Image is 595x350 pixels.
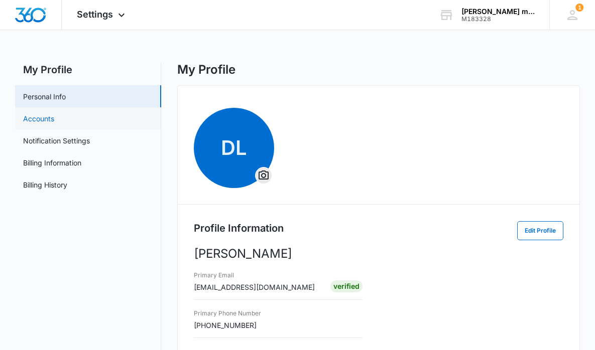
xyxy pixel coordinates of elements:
[194,271,315,280] h3: Primary Email
[23,135,90,146] a: Notification Settings
[194,245,564,263] p: [PERSON_NAME]
[194,108,274,188] span: DLOverflow Menu
[194,283,315,291] span: [EMAIL_ADDRESS][DOMAIN_NAME]
[575,4,583,12] span: 1
[15,62,161,77] h2: My Profile
[23,180,67,190] a: Billing History
[575,4,583,12] div: notifications count
[23,113,54,124] a: Accounts
[23,91,66,102] a: Personal Info
[194,221,284,236] h2: Profile Information
[194,108,274,188] span: DL
[177,62,235,77] h1: My Profile
[461,16,535,23] div: account id
[517,221,563,240] button: Edit Profile
[330,280,363,292] div: Verified
[23,157,81,168] a: Billing Information
[256,167,272,184] button: Overflow Menu
[77,9,113,20] span: Settings
[461,8,535,16] div: account name
[194,307,261,330] div: [PHONE_NUMBER]
[194,309,261,318] h3: Primary Phone Number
